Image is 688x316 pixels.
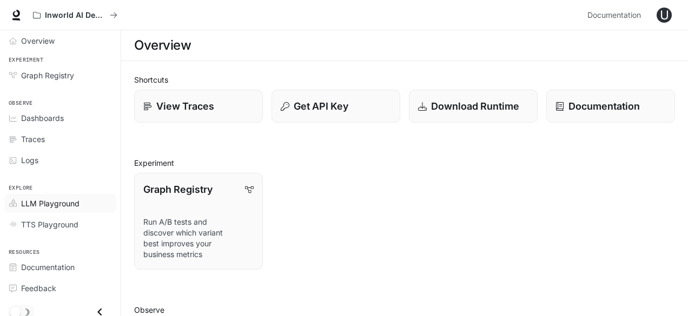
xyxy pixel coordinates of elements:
[21,198,80,209] span: LLM Playground
[134,157,675,169] h2: Experiment
[28,4,122,26] button: All workspaces
[294,99,348,113] p: Get API Key
[21,154,38,166] span: Logs
[134,74,675,85] h2: Shortcuts
[653,4,675,26] button: U
[587,9,641,22] span: Documentation
[134,304,675,315] h2: Observe
[583,4,649,26] a: Documentation
[21,283,56,294] span: Feedback
[134,35,191,56] h1: Overview
[143,182,213,197] p: Graph Registry
[409,90,538,123] a: Download Runtime
[21,219,78,230] span: TTS Playground
[4,130,116,149] a: Traces
[4,279,116,298] a: Feedback
[21,133,45,145] span: Traces
[4,109,116,127] a: Dashboards
[657,8,672,23] div: U
[568,99,640,113] p: Documentation
[21,70,74,81] span: Graph Registry
[21,112,64,124] span: Dashboards
[272,90,400,123] button: Get API Key
[21,35,55,46] span: Overview
[546,90,675,123] a: Documentation
[21,261,75,273] span: Documentation
[4,151,116,170] a: Logs
[143,217,254,260] p: Run A/B tests and discover which variant best improves your business metrics
[4,258,116,277] a: Documentation
[45,11,105,20] p: Inworld AI Demos
[431,99,519,113] p: Download Runtime
[4,194,116,213] a: LLM Playground
[134,173,263,270] a: Graph RegistryRun A/B tests and discover which variant best improves your business metrics
[4,215,116,234] a: TTS Playground
[4,66,116,85] a: Graph Registry
[156,99,214,113] p: View Traces
[4,31,116,50] a: Overview
[134,90,263,123] a: View Traces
